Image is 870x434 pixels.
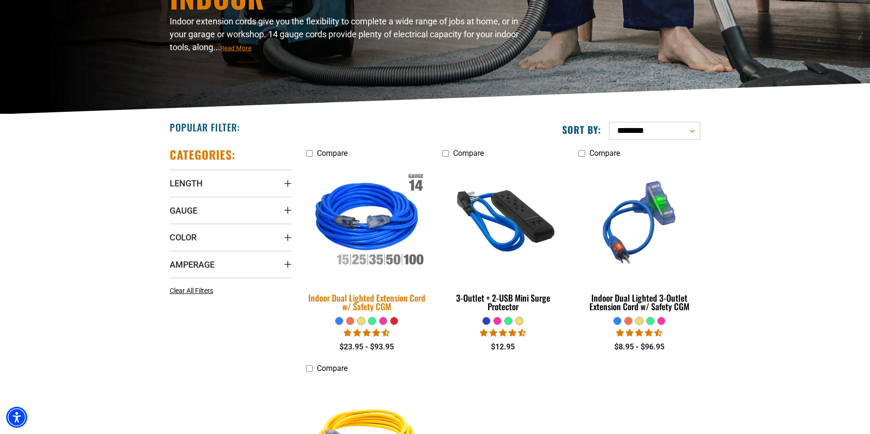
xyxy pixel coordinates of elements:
[170,224,292,250] summary: Color
[170,170,292,196] summary: Length
[170,197,292,224] summary: Gauge
[220,44,251,52] span: Read More
[306,341,428,353] div: $23.95 - $93.95
[578,341,700,353] div: $8.95 - $96.95
[170,286,217,296] a: Clear All Filters
[579,167,699,277] img: blue
[453,149,484,158] span: Compare
[170,16,519,52] span: Indoor extension cords give you the flexibility to complete a wide range of jobs at home, or in y...
[442,293,564,311] div: 3-Outlet + 2-USB Mini Surge Protector
[306,293,428,311] div: Indoor Dual Lighted Extension Cord w/ Safety CGM
[443,167,563,277] img: blue
[562,123,601,136] label: Sort by:
[170,259,215,270] span: Amperage
[170,205,197,216] span: Gauge
[170,287,213,294] span: Clear All Filters
[480,328,526,337] span: 4.36 stars
[317,149,348,158] span: Compare
[170,251,292,278] summary: Amperage
[6,407,27,428] div: Accessibility Menu
[170,178,203,189] span: Length
[578,163,700,316] a: blue Indoor Dual Lighted 3-Outlet Extension Cord w/ Safety CGM
[170,121,240,133] h2: Popular Filter:
[170,147,236,162] h2: Categories:
[317,364,348,373] span: Compare
[589,149,620,158] span: Compare
[344,328,390,337] span: 4.40 stars
[306,163,428,316] a: Indoor Dual Lighted Extension Cord w/ Safety CGM Indoor Dual Lighted Extension Cord w/ Safety CGM
[300,161,434,283] img: Indoor Dual Lighted Extension Cord w/ Safety CGM
[442,341,564,353] div: $12.95
[578,293,700,311] div: Indoor Dual Lighted 3-Outlet Extension Cord w/ Safety CGM
[170,232,196,243] span: Color
[442,163,564,316] a: blue 3-Outlet + 2-USB Mini Surge Protector
[616,328,662,337] span: 4.33 stars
